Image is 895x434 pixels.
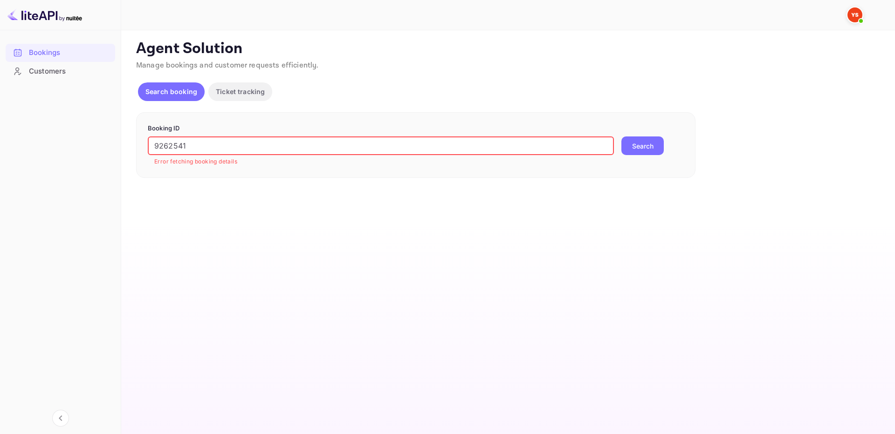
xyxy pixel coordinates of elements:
a: Customers [6,62,115,80]
p: Search booking [145,87,197,96]
div: Customers [6,62,115,81]
button: Collapse navigation [52,410,69,427]
p: Error fetching booking details [154,157,607,166]
a: Bookings [6,44,115,61]
p: Booking ID [148,124,684,133]
div: Customers [29,66,110,77]
span: Manage bookings and customer requests efficiently. [136,61,319,70]
div: Bookings [6,44,115,62]
p: Ticket tracking [216,87,265,96]
img: Yandex Support [847,7,862,22]
button: Search [621,136,664,155]
div: Bookings [29,47,110,58]
input: Enter Booking ID (e.g., 63782194) [148,136,614,155]
p: Agent Solution [136,40,878,58]
img: LiteAPI logo [7,7,82,22]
